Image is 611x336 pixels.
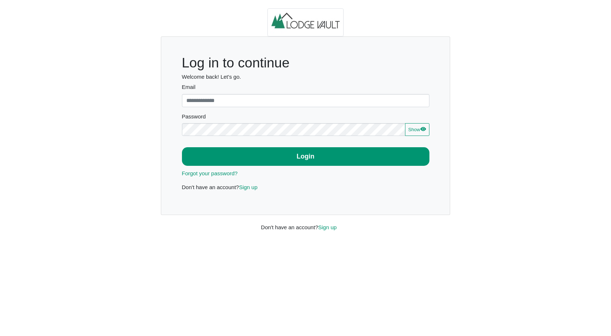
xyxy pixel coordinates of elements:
[420,126,426,132] svg: eye fill
[297,153,314,160] b: Login
[267,8,344,37] img: logo.2b93711c.jpg
[182,147,429,166] button: Login
[318,224,337,230] a: Sign up
[182,113,429,123] legend: Password
[182,83,429,91] label: Email
[255,215,356,231] div: Don't have an account?
[182,74,429,80] h6: Welcome back! Let's go.
[405,123,429,136] button: Showeye fill
[239,184,258,190] a: Sign up
[182,170,238,176] a: Forgot your password?
[182,55,429,71] h1: Log in to continue
[182,183,429,192] p: Don't have an account?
